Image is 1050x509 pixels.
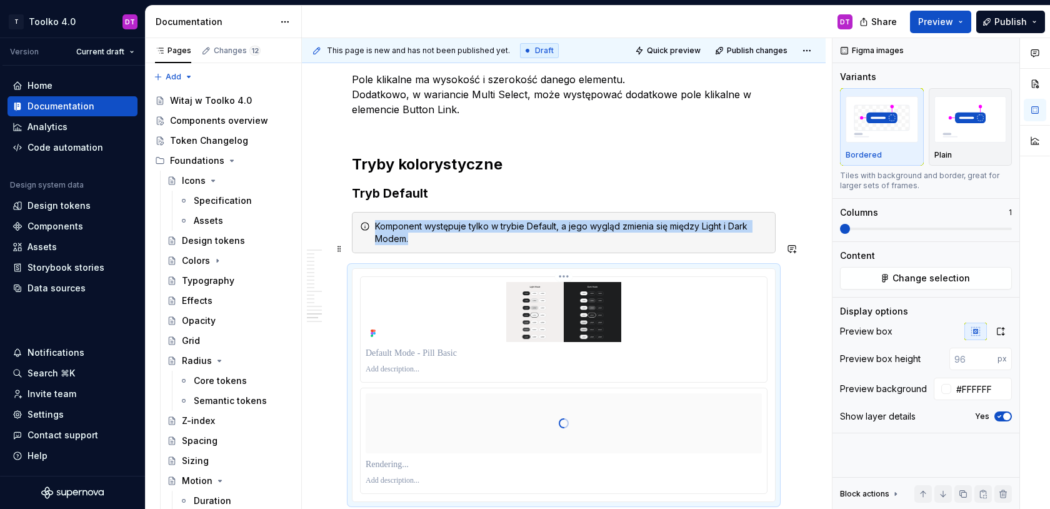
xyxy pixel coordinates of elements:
button: Current draft [71,43,140,61]
a: Specification [174,191,296,211]
div: Preview box height [840,353,921,365]
span: Add [166,72,181,82]
span: Quick preview [647,46,701,56]
div: Columns [840,206,878,219]
a: Analytics [7,117,137,137]
button: Search ⌘K [7,363,137,383]
a: Opacity [162,311,296,331]
a: Colors [162,251,296,271]
svg: Supernova Logo [41,486,104,499]
span: Current draft [76,47,124,57]
a: Home [7,76,137,96]
div: Search ⌘K [27,367,75,380]
div: Contact support [27,429,98,441]
p: Plain [934,150,952,160]
input: 96 [949,348,997,370]
button: Share [853,11,905,33]
div: Foundations [170,154,224,167]
a: Storybook stories [7,258,137,278]
span: Preview [918,16,953,28]
p: Bordered [846,150,882,160]
a: Sizing [162,451,296,471]
div: Sizing [182,455,209,467]
button: Contact support [7,425,137,445]
a: Icons [162,171,296,191]
div: Documentation [27,100,94,113]
a: Assets [7,237,137,257]
span: Publish changes [727,46,787,56]
div: Analytics [27,121,67,133]
p: Pole klikalne ma wysokość i szerokość danego elementu. Dodatkowo, w wariancie Multi Select, może ... [352,72,776,132]
div: Duration [194,495,231,507]
div: Token Changelog [170,134,248,147]
a: Token Changelog [150,131,296,151]
button: Help [7,446,137,466]
div: Invite team [27,388,76,400]
img: placeholder [846,96,918,142]
h3: Tryb Default [352,184,776,202]
p: px [997,354,1007,364]
button: TToolko 4.0DT [2,8,142,35]
a: Z-index [162,411,296,431]
div: Motion [182,475,212,487]
a: Spacing [162,431,296,451]
div: Specification [194,194,252,207]
a: Code automation [7,138,137,158]
a: Typography [162,271,296,291]
span: Draft [535,46,554,56]
div: Design tokens [182,234,245,247]
a: Effects [162,291,296,311]
input: Auto [951,378,1012,400]
a: Data sources [7,278,137,298]
a: Components overview [150,111,296,131]
div: Variants [840,71,876,83]
div: Komponent występuje tylko w trybie Default, a jego wygląd zmienia się między Light i Dark Modem. [375,220,767,245]
div: Version [10,47,39,57]
a: Components [7,216,137,236]
a: Core tokens [174,371,296,391]
a: Witaj w Toolko 4.0 [150,91,296,111]
div: Colors [182,254,210,267]
button: Change selection [840,267,1012,290]
div: DT [125,17,135,27]
div: Show layer details [840,410,916,423]
a: Invite team [7,384,137,404]
div: Changes [214,46,261,56]
div: Block actions [840,489,889,499]
div: Components [27,220,83,233]
p: 1 [1009,208,1012,218]
span: 12 [249,46,261,56]
div: Design system data [10,180,84,190]
div: Code automation [27,141,103,154]
span: Change selection [892,272,970,285]
a: Design tokens [7,196,137,216]
div: Z-index [182,415,215,427]
a: Semantic tokens [174,391,296,411]
div: Effects [182,295,212,307]
div: Assets [27,241,57,253]
div: Components overview [170,114,268,127]
button: Quick preview [631,42,706,59]
div: Opacity [182,315,216,327]
button: Publish changes [711,42,793,59]
div: Semantic tokens [194,395,267,407]
span: Share [871,16,897,28]
img: placeholder [934,96,1007,142]
div: Assets [194,214,223,227]
div: Home [27,79,52,92]
button: placeholderBordered [840,88,924,166]
div: Radius [182,355,212,367]
a: Settings [7,405,137,425]
h2: Tryby kolorystyczne [352,154,776,174]
div: Settings [27,408,64,421]
div: Content [840,249,875,262]
div: Grid [182,335,200,347]
button: Add [150,68,197,86]
a: Assets [174,211,296,231]
button: Notifications [7,343,137,363]
div: Display options [840,305,908,318]
div: Storybook stories [27,261,104,274]
div: T [9,14,24,29]
button: Publish [976,11,1045,33]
